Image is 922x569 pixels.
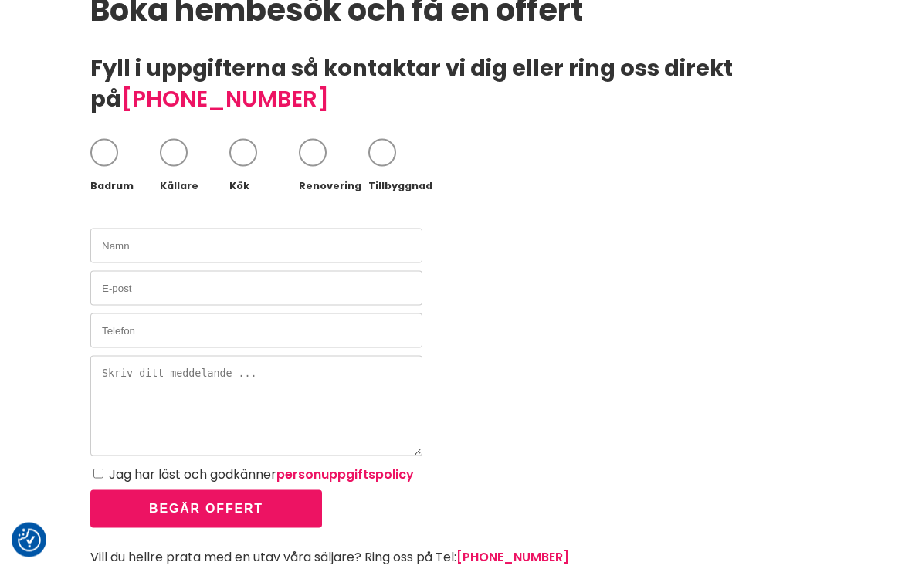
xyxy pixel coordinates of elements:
[160,174,229,198] div: Källare
[90,52,832,114] h2: Fyll i uppgifterna så kontaktar vi dig eller ring oss direkt på
[109,466,414,483] label: Jag har läst och godkänner
[299,174,368,198] div: Renovering
[90,174,160,198] div: Badrum
[90,313,422,348] input: Telefon
[90,229,422,263] input: Namn
[90,490,322,528] button: Begär offert
[368,174,438,198] div: Tillbyggnad
[90,551,832,564] div: Vill du hellre prata med en utav våra säljare? Ring oss på Tel:
[90,271,422,306] input: E-post
[18,529,41,552] button: Samtyckesinställningar
[121,83,329,114] a: [PHONE_NUMBER]
[18,529,41,552] img: Revisit consent button
[456,548,569,566] a: [PHONE_NUMBER]
[276,466,414,483] a: personuppgiftspolicy
[229,174,299,198] div: Kök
